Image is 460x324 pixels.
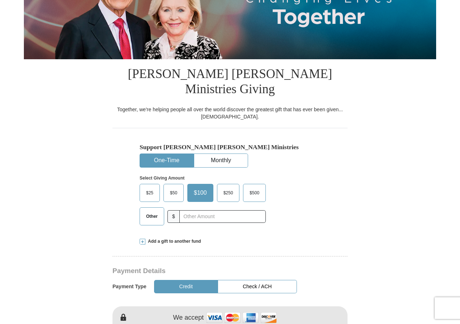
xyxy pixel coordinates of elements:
h1: [PERSON_NAME] [PERSON_NAME] Ministries Giving [112,59,348,106]
span: $100 [190,187,210,198]
h4: We accept [173,314,204,322]
div: Together, we're helping people all over the world discover the greatest gift that has ever been g... [112,106,348,120]
span: $ [167,210,180,223]
strong: Select Giving Amount [140,176,184,181]
button: One-Time [140,154,193,167]
button: Monthly [194,154,248,167]
h5: Support [PERSON_NAME] [PERSON_NAME] Ministries [140,143,320,151]
span: $25 [142,187,157,198]
span: $50 [166,187,181,198]
span: $250 [220,187,237,198]
input: Other Amount [179,210,266,223]
button: Credit [154,280,218,293]
span: Add a gift to another fund [145,238,201,245]
span: Other [142,211,161,222]
button: Check / ACH [218,280,297,293]
span: $500 [246,187,263,198]
h3: Payment Details [112,267,297,275]
h5: Payment Type [112,284,146,290]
